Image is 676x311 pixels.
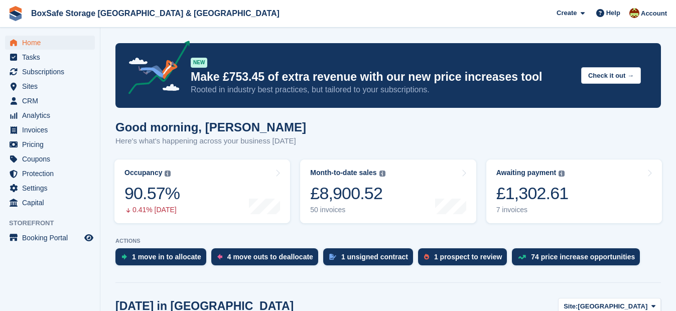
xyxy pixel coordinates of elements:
[22,79,82,93] span: Sites
[310,206,385,214] div: 50 invoices
[5,181,95,195] a: menu
[22,123,82,137] span: Invoices
[22,94,82,108] span: CRM
[434,253,502,261] div: 1 prospect to review
[629,8,639,18] img: Kim
[22,65,82,79] span: Subscriptions
[557,8,577,18] span: Create
[114,160,290,223] a: Occupancy 90.57% 0.41% [DATE]
[132,253,201,261] div: 1 move in to allocate
[124,206,180,214] div: 0.41% [DATE]
[341,253,408,261] div: 1 unsigned contract
[191,70,573,84] p: Make £753.45 of extra revenue with our new price increases tool
[606,8,620,18] span: Help
[329,254,336,260] img: contract_signature_icon-13c848040528278c33f63329250d36e43548de30e8caae1d1a13099fd9432cc5.svg
[559,171,565,177] img: icon-info-grey-7440780725fd019a000dd9b08b2336e03edf1995a4989e88bcd33f0948082b44.svg
[486,160,662,223] a: Awaiting payment £1,302.61 7 invoices
[121,254,127,260] img: move_ins_to_allocate_icon-fdf77a2bb77ea45bf5b3d319d69a93e2d87916cf1d5bf7949dd705db3b84f3ca.svg
[641,9,667,19] span: Account
[379,171,385,177] img: icon-info-grey-7440780725fd019a000dd9b08b2336e03edf1995a4989e88bcd33f0948082b44.svg
[22,196,82,210] span: Capital
[120,41,190,98] img: price-adjustments-announcement-icon-8257ccfd72463d97f412b2fc003d46551f7dbcb40ab6d574587a9cd5c0d94...
[5,50,95,64] a: menu
[5,79,95,93] a: menu
[124,183,180,204] div: 90.57%
[496,183,569,204] div: £1,302.61
[310,169,376,177] div: Month-to-date sales
[5,108,95,122] a: menu
[5,231,95,245] a: menu
[5,94,95,108] a: menu
[115,238,661,244] p: ACTIONS
[22,167,82,181] span: Protection
[496,169,557,177] div: Awaiting payment
[22,108,82,122] span: Analytics
[83,232,95,244] a: Preview store
[217,254,222,260] img: move_outs_to_deallocate_icon-f764333ba52eb49d3ac5e1228854f67142a1ed5810a6f6cc68b1a99e826820c5.svg
[5,65,95,79] a: menu
[5,196,95,210] a: menu
[512,248,645,270] a: 74 price increase opportunities
[27,5,284,22] a: BoxSafe Storage [GEOGRAPHIC_DATA] & [GEOGRAPHIC_DATA]
[496,206,569,214] div: 7 invoices
[5,123,95,137] a: menu
[22,36,82,50] span: Home
[191,84,573,95] p: Rooted in industry best practices, but tailored to your subscriptions.
[5,36,95,50] a: menu
[115,120,306,134] h1: Good morning, [PERSON_NAME]
[22,50,82,64] span: Tasks
[581,67,641,84] button: Check it out →
[191,58,207,68] div: NEW
[5,137,95,151] a: menu
[518,255,526,259] img: price_increase_opportunities-93ffe204e8149a01c8c9dc8f82e8f89637d9d84a8eef4429ea346261dce0b2c0.svg
[22,181,82,195] span: Settings
[300,160,476,223] a: Month-to-date sales £8,900.52 50 invoices
[8,6,23,21] img: stora-icon-8386f47178a22dfd0bd8f6a31ec36ba5ce8667c1dd55bd0f319d3a0aa187defe.svg
[115,248,211,270] a: 1 move in to allocate
[323,248,418,270] a: 1 unsigned contract
[227,253,313,261] div: 4 move outs to deallocate
[5,152,95,166] a: menu
[424,254,429,260] img: prospect-51fa495bee0391a8d652442698ab0144808aea92771e9ea1ae160a38d050c398.svg
[22,137,82,151] span: Pricing
[165,171,171,177] img: icon-info-grey-7440780725fd019a000dd9b08b2336e03edf1995a4989e88bcd33f0948082b44.svg
[418,248,512,270] a: 1 prospect to review
[211,248,323,270] a: 4 move outs to deallocate
[115,135,306,147] p: Here's what's happening across your business [DATE]
[531,253,635,261] div: 74 price increase opportunities
[22,231,82,245] span: Booking Portal
[310,183,385,204] div: £8,900.52
[22,152,82,166] span: Coupons
[5,167,95,181] a: menu
[9,218,100,228] span: Storefront
[124,169,162,177] div: Occupancy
